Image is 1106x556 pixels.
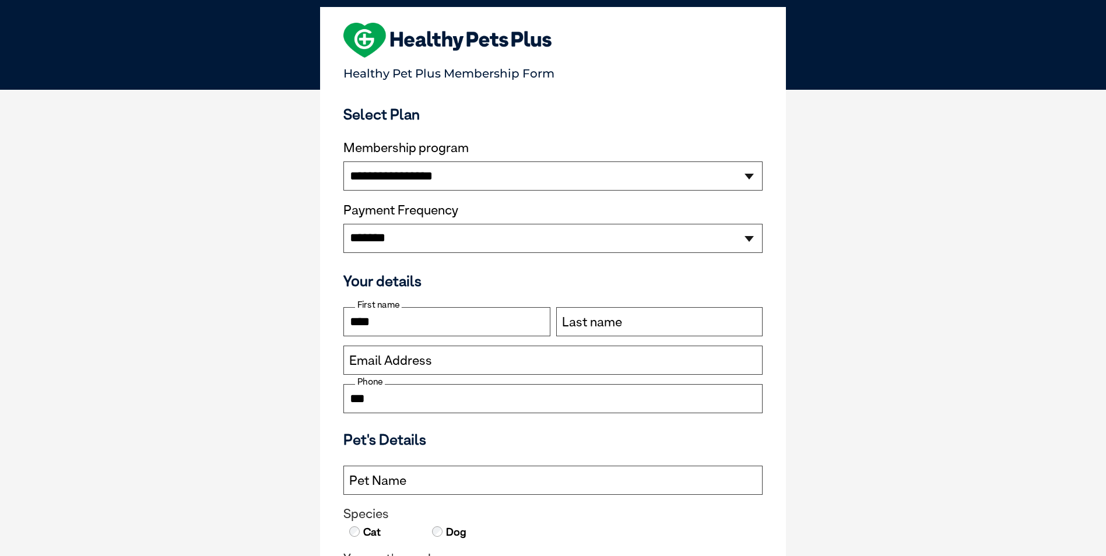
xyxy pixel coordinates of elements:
[445,525,466,540] label: Dog
[343,23,552,58] img: heart-shape-hpp-logo-large.png
[355,300,402,310] label: First name
[349,353,432,368] label: Email Address
[355,376,385,387] label: Phone
[562,315,622,330] label: Last name
[339,431,767,448] h3: Pet's Details
[343,105,763,123] h3: Select Plan
[343,203,458,218] label: Payment Frequency
[343,61,763,80] p: Healthy Pet Plus Membership Form
[343,506,763,522] legend: Species
[362,525,381,540] label: Cat
[343,272,763,290] h3: Your details
[343,140,763,156] label: Membership program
